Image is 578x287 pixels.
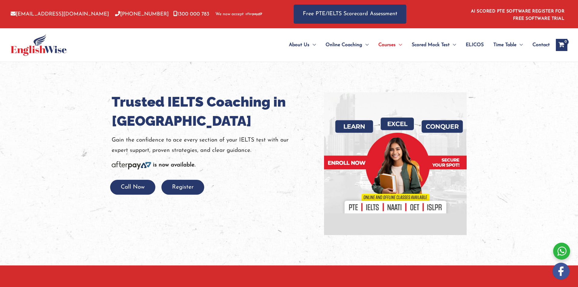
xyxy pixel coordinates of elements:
[110,180,155,195] button: Call Now
[516,34,523,56] span: Menu Toggle
[11,12,109,17] a: [EMAIL_ADDRESS][DOMAIN_NAME]
[362,34,369,56] span: Menu Toggle
[294,5,406,24] a: Free PTE/IELTS Scorecard Assessment
[112,135,315,155] p: Gain the confidence to ace every section of your IELTS test with our expert support, proven strat...
[553,263,570,280] img: white-facebook.png
[115,12,169,17] a: [PHONE_NUMBER]
[110,184,155,190] a: Call Now
[412,34,450,56] span: Scored Mock Test
[528,34,550,56] a: Contact
[324,92,467,235] img: banner-new-img
[321,34,374,56] a: Online CoachingMenu Toggle
[309,34,316,56] span: Menu Toggle
[11,34,67,56] img: cropped-ew-logo
[532,34,550,56] span: Contact
[161,184,204,190] a: Register
[466,34,484,56] span: ELICOS
[461,34,488,56] a: ELICOS
[112,161,151,169] img: Afterpay-Logo
[450,34,456,56] span: Menu Toggle
[471,9,565,21] a: AI SCORED PTE SOFTWARE REGISTER FOR FREE SOFTWARE TRIAL
[407,34,461,56] a: Scored Mock TestMenu Toggle
[274,34,550,56] nav: Site Navigation: Main Menu
[153,162,195,168] b: is now available.
[173,12,209,17] a: 1300 000 783
[215,11,244,17] span: We now accept
[284,34,321,56] a: About UsMenu Toggle
[112,92,315,131] h1: Trusted IELTS Coaching in [GEOGRAPHIC_DATA]
[326,34,362,56] span: Online Coaching
[493,34,516,56] span: Time Table
[467,4,567,24] aside: Header Widget 1
[556,39,567,51] a: View Shopping Cart, empty
[161,180,204,195] button: Register
[396,34,402,56] span: Menu Toggle
[289,34,309,56] span: About Us
[378,34,396,56] span: Courses
[374,34,407,56] a: CoursesMenu Toggle
[245,12,262,16] img: Afterpay-Logo
[488,34,528,56] a: Time TableMenu Toggle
